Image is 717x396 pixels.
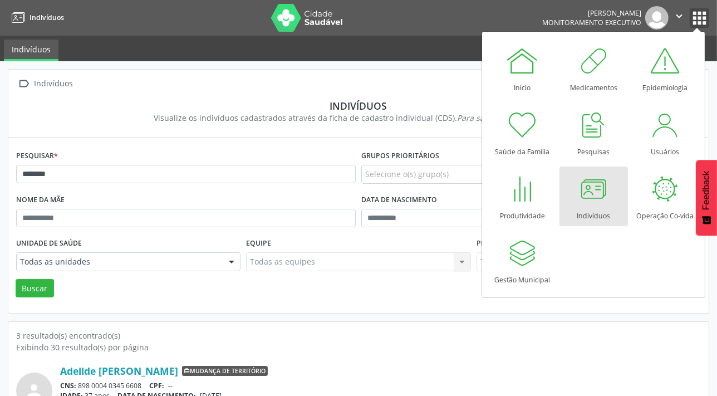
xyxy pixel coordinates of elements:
[24,100,693,112] div: Indivíduos
[16,235,82,252] label: Unidade de saúde
[16,279,54,298] button: Buscar
[559,102,628,162] a: Pesquisas
[32,76,75,92] div: Indivíduos
[645,6,669,30] img: img
[16,192,65,209] label: Nome da mãe
[477,235,527,252] label: Profissional
[542,18,641,27] span: Monitoramento Executivo
[488,231,557,290] a: Gestão Municipal
[8,8,64,27] a: Indivíduos
[361,192,437,209] label: Data de nascimento
[488,167,557,226] a: Produtividade
[701,171,711,210] span: Feedback
[16,76,75,92] a:  Indivíduos
[559,38,628,98] a: Medicamentos
[16,341,701,353] div: Exibindo 30 resultado(s) por página
[673,10,685,22] i: 
[246,235,271,252] label: Equipe
[559,167,628,226] a: Indivíduos
[30,13,64,22] span: Indivíduos
[60,365,178,377] a: Adeilde [PERSON_NAME]
[631,38,699,98] a: Epidemiologia
[60,381,701,390] div: 898 0004 0345 6608
[361,148,439,165] label: Grupos prioritários
[631,102,699,162] a: Usuários
[488,102,557,162] a: Saúde da Família
[16,330,701,341] div: 3 resultado(s) encontrado(s)
[150,381,165,390] span: CPF:
[696,160,717,236] button: Feedback - Mostrar pesquisa
[60,381,76,390] span: CNS:
[16,148,58,165] label: Pesquisar
[168,381,173,390] span: --
[542,8,641,18] div: [PERSON_NAME]
[4,40,58,61] a: Indivíduos
[631,167,699,226] a: Operação Co-vida
[365,168,449,180] span: Selecione o(s) grupo(s)
[20,256,218,267] span: Todas as unidades
[16,76,32,92] i: 
[690,8,709,28] button: apps
[458,113,563,123] i: Para saber mais,
[669,6,690,30] button: 
[182,366,268,376] span: Mudança de território
[24,112,693,124] div: Visualize os indivíduos cadastrados através da ficha de cadastro individual (CDS).
[488,38,557,98] a: Início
